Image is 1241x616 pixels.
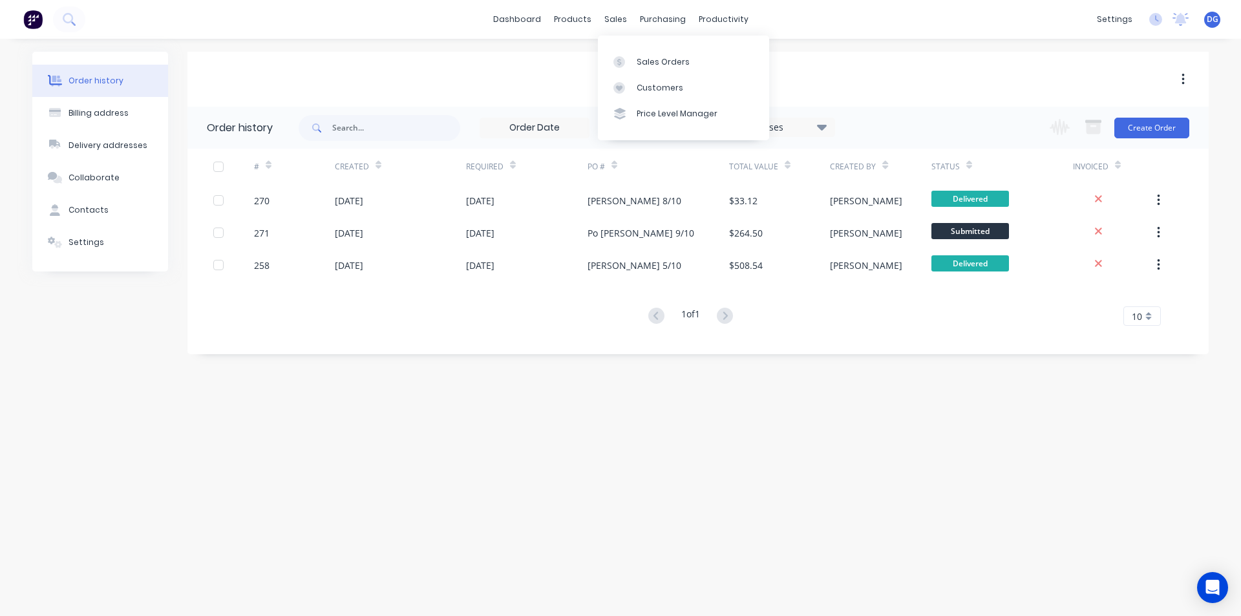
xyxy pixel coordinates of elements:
[335,259,363,272] div: [DATE]
[830,194,902,207] div: [PERSON_NAME]
[588,161,605,173] div: PO #
[69,172,120,184] div: Collaborate
[335,149,466,184] div: Created
[32,65,168,97] button: Order history
[466,161,504,173] div: Required
[335,226,363,240] div: [DATE]
[466,226,494,240] div: [DATE]
[32,97,168,129] button: Billing address
[254,194,270,207] div: 270
[335,194,363,207] div: [DATE]
[598,10,633,29] div: sales
[254,161,259,173] div: #
[69,107,129,119] div: Billing address
[830,226,902,240] div: [PERSON_NAME]
[32,226,168,259] button: Settings
[1073,149,1154,184] div: Invoiced
[32,129,168,162] button: Delivery addresses
[69,140,147,151] div: Delivery addresses
[637,82,683,94] div: Customers
[1132,310,1142,323] span: 10
[466,194,494,207] div: [DATE]
[32,194,168,226] button: Contacts
[931,255,1009,271] span: Delivered
[23,10,43,29] img: Factory
[637,56,690,68] div: Sales Orders
[830,161,876,173] div: Created By
[69,204,109,216] div: Contacts
[598,101,769,127] a: Price Level Manager
[332,115,460,141] input: Search...
[32,162,168,194] button: Collaborate
[598,48,769,74] a: Sales Orders
[931,161,960,173] div: Status
[729,226,763,240] div: $264.50
[69,75,123,87] div: Order history
[729,194,758,207] div: $33.12
[466,259,494,272] div: [DATE]
[681,307,700,326] div: 1 of 1
[830,259,902,272] div: [PERSON_NAME]
[729,149,830,184] div: Total Value
[830,149,931,184] div: Created By
[729,259,763,272] div: $508.54
[633,10,692,29] div: purchasing
[598,75,769,101] a: Customers
[692,10,755,29] div: productivity
[480,118,589,138] input: Order Date
[466,149,588,184] div: Required
[1090,10,1139,29] div: settings
[588,259,681,272] div: [PERSON_NAME] 5/10
[588,149,729,184] div: PO #
[1207,14,1218,25] span: DG
[588,194,681,207] div: [PERSON_NAME] 8/10
[207,120,273,136] div: Order history
[254,149,335,184] div: #
[1073,161,1108,173] div: Invoiced
[69,237,104,248] div: Settings
[254,226,270,240] div: 271
[1114,118,1189,138] button: Create Order
[1197,572,1228,603] div: Open Intercom Messenger
[547,10,598,29] div: products
[729,161,778,173] div: Total Value
[931,191,1009,207] span: Delivered
[726,120,834,134] div: 24 Statuses
[931,149,1073,184] div: Status
[335,161,369,173] div: Created
[931,223,1009,239] span: Submitted
[637,108,717,120] div: Price Level Manager
[588,226,694,240] div: Po [PERSON_NAME] 9/10
[254,259,270,272] div: 258
[487,10,547,29] a: dashboard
